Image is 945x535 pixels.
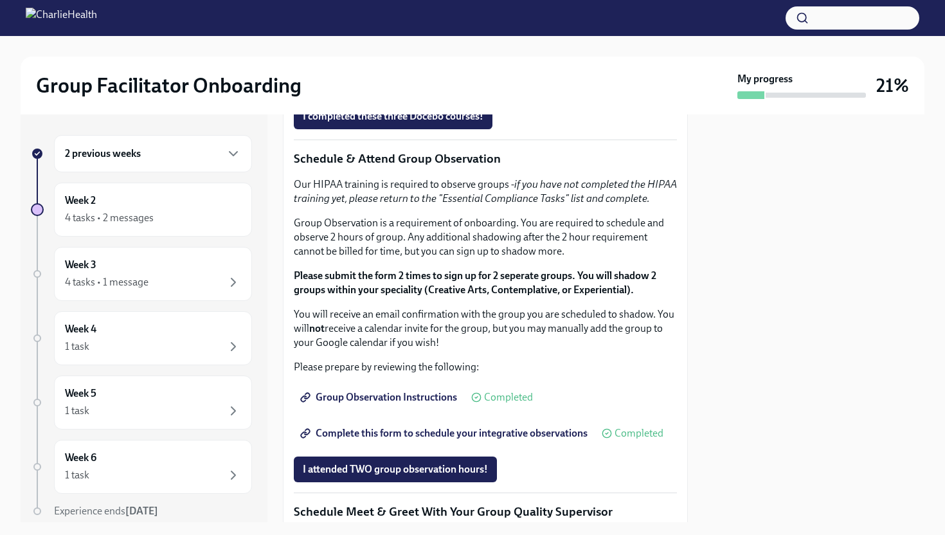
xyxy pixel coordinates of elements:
h6: Week 4 [65,322,96,336]
h6: 2 previous weeks [65,147,141,161]
p: Our HIPAA training is required to observe groups - [294,177,677,206]
span: Experience ends [54,505,158,517]
em: if you have not completed the HIPAA training yet, please return to the "Essential Compliance Task... [294,178,677,204]
span: Completed [615,428,663,439]
div: 1 task [65,404,89,418]
h6: Week 2 [65,194,96,208]
div: 1 task [65,468,89,482]
a: Week 61 task [31,440,252,494]
div: 2 previous weeks [54,135,252,172]
button: I completed these three Docebo courses! [294,104,492,129]
p: Group Observation is a requirement of onboarding. You are required to schedule and observe 2 hour... [294,216,677,258]
a: Week 51 task [31,376,252,430]
p: Schedule & Attend Group Observation [294,150,677,167]
p: Please prepare by reviewing the following: [294,360,677,374]
span: Complete this form to schedule your integrative observations [303,427,588,440]
h2: Group Facilitator Onboarding [36,73,301,98]
a: Week 41 task [31,311,252,365]
div: 1 task [65,340,89,354]
a: Week 24 tasks • 2 messages [31,183,252,237]
p: Schedule Meet & Greet With Your Group Quality Supervisor [294,503,677,520]
img: CharlieHealth [26,8,97,28]
span: I completed these three Docebo courses! [303,110,483,123]
span: I attended TWO group observation hours! [303,463,488,476]
span: Group Observation Instructions [303,391,457,404]
div: 4 tasks • 1 message [65,275,148,289]
div: 4 tasks • 2 messages [65,211,154,225]
a: Group Observation Instructions [294,385,466,410]
h3: 21% [876,74,909,97]
button: I attended TWO group observation hours! [294,457,497,482]
p: You will receive an email confirmation with the group you are scheduled to shadow. You will recei... [294,307,677,350]
h6: Week 3 [65,258,96,272]
strong: My progress [737,72,793,86]
h6: Week 6 [65,451,96,465]
h6: Week 5 [65,386,96,401]
span: Completed [484,392,533,403]
strong: Please submit the form 2 times to sign up for 2 seperate groups. You will shadow 2 groups within ... [294,269,656,296]
a: Complete this form to schedule your integrative observations [294,421,597,446]
strong: not [309,322,325,334]
a: Week 34 tasks • 1 message [31,247,252,301]
strong: [DATE] [125,505,158,517]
